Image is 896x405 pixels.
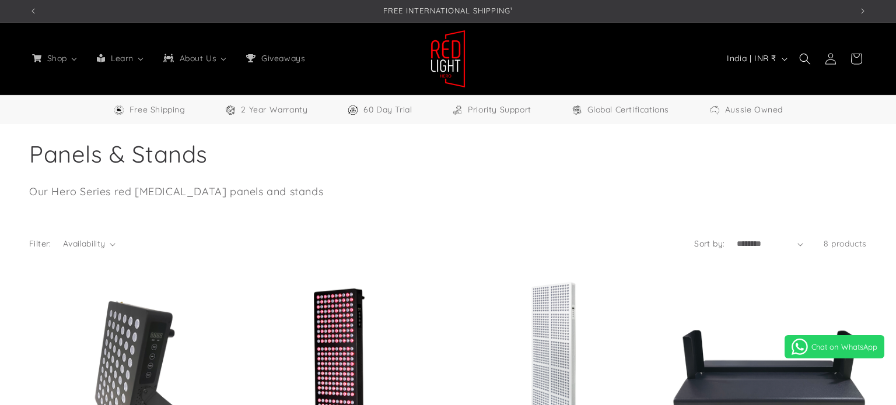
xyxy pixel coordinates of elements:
summary: Search [792,46,818,72]
a: Priority Support [452,103,531,117]
span: Aussie Owned [725,103,783,117]
span: 8 products [824,238,867,249]
a: Red Light Hero [426,25,470,92]
span: 60 Day Trial [363,103,412,117]
img: Red Light Hero [430,30,466,88]
img: Free Shipping Icon [113,104,125,116]
span: 2 Year Warranty [241,103,307,117]
label: Sort by: [694,238,724,249]
img: Certifications Icon [571,104,583,116]
img: Trial Icon [347,104,359,116]
span: Learn [108,53,135,64]
a: 60 Day Trial [347,103,412,117]
a: Learn [87,46,153,71]
span: India | INR ₹ [727,52,776,65]
button: India | INR ₹ [720,48,792,70]
a: Free Worldwide Shipping [113,103,185,117]
span: FREE INTERNATIONAL SHIPPING¹ [383,6,513,15]
span: Giveaways [259,53,306,64]
img: Aussie Owned Icon [709,104,720,116]
span: Priority Support [468,103,531,117]
p: Our Hero Series red [MEDICAL_DATA] panels and stands [29,184,587,199]
span: Availability [63,238,106,249]
img: Support Icon [452,104,463,116]
a: Shop [22,46,87,71]
span: Chat on WhatsApp [811,342,877,351]
a: Aussie Owned [709,103,783,117]
a: 2 Year Warranty [225,103,307,117]
a: Chat on WhatsApp [785,335,884,358]
span: Free Shipping [129,103,185,117]
a: About Us [153,46,236,71]
a: Global Certifications [571,103,670,117]
img: Warranty Icon [225,104,236,116]
a: Giveaways [236,46,313,71]
span: Shop [45,53,68,64]
h2: Filter: [29,238,51,250]
h1: Panels & Stands [29,139,867,169]
summary: Availability (0 selected) [63,238,116,250]
span: Global Certifications [587,103,670,117]
span: About Us [177,53,218,64]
